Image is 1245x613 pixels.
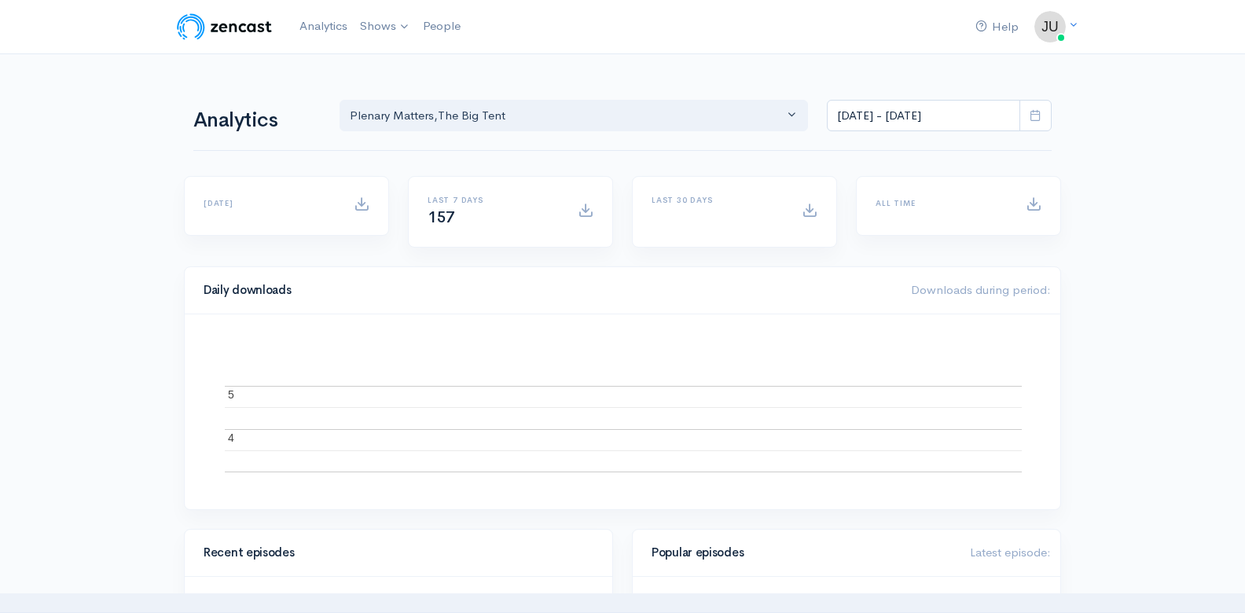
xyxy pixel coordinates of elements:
h6: Last 7 days [428,196,559,204]
div: Plenary Matters , The Big Tent [350,107,784,125]
span: 157 [428,207,455,227]
h6: Last 30 days [652,196,783,204]
a: People [417,9,467,43]
h6: All time [876,199,1007,207]
input: analytics date range selector [827,100,1020,132]
a: Shows [354,9,417,44]
text: 4 [228,431,234,444]
img: ZenCast Logo [174,11,274,42]
h4: Daily downloads [204,284,892,297]
h4: Recent episodes [204,546,584,560]
img: ... [1034,11,1066,42]
span: Downloads during period: [911,282,1051,297]
h6: [DATE] [204,199,335,207]
svg: A chart. [204,333,1042,490]
a: Help [969,10,1025,44]
span: Latest episode: [970,545,1051,560]
h1: Analytics [193,109,321,132]
button: Plenary Matters, The Big Tent [340,100,808,132]
h4: Popular episodes [652,546,951,560]
text: 5 [228,388,234,401]
a: Analytics [293,9,354,43]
